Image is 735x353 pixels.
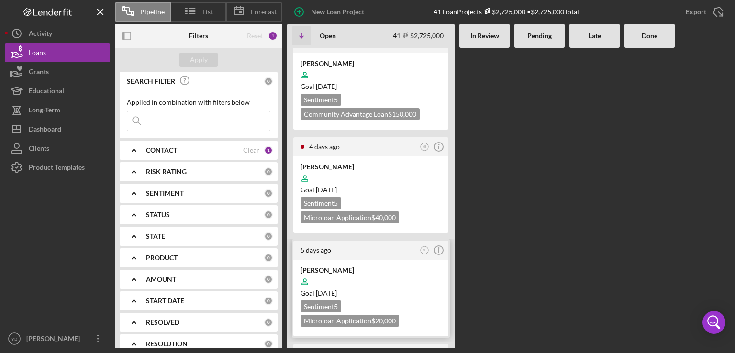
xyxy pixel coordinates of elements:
span: Pipeline [140,8,165,16]
div: Sentiment 5 [301,94,341,106]
div: [PERSON_NAME] [301,59,441,68]
button: Clients [5,139,110,158]
time: 2025-08-28 19:46 [301,246,331,254]
b: RESOLUTION [146,340,188,348]
div: Dashboard [29,120,61,141]
b: RISK RATING [146,168,187,176]
div: Sentiment 5 [301,300,341,312]
div: 0 [264,167,273,176]
button: Long-Term [5,100,110,120]
div: Clear [243,146,259,154]
button: YB[PERSON_NAME] [5,329,110,348]
div: 0 [264,297,273,305]
b: STATE [146,232,165,240]
a: 5 days agoYB[PERSON_NAME]Goal [DATE]Sentiment5Microloan Application$20,000 [292,239,450,338]
div: 0 [264,232,273,241]
span: Goal [301,186,337,194]
div: Microloan Application $20,000 [301,315,399,327]
div: Grants [29,62,49,84]
time: 10/12/2025 [316,289,337,297]
div: Community Advantage Loan $150,000 [301,108,420,120]
div: New Loan Project [311,2,364,22]
time: 2025-08-29 16:31 [309,143,340,151]
button: Activity [5,24,110,43]
span: Goal [301,82,337,90]
b: PRODUCT [146,254,178,262]
text: YB [423,145,427,148]
b: Pending [527,32,552,40]
button: Educational [5,81,110,100]
div: 0 [264,77,273,86]
a: 4 days agoYB[PERSON_NAME]Goal [DATE]Sentiment5Microloan Application$40,000 [292,136,450,234]
div: [PERSON_NAME] [301,265,441,275]
text: YB [423,248,427,252]
span: Goal [301,289,337,297]
b: STATUS [146,211,170,219]
div: 1 [268,31,278,41]
b: CONTACT [146,146,177,154]
b: SENTIMENT [146,189,184,197]
b: Late [589,32,601,40]
div: 0 [264,254,273,262]
div: Loans [29,43,46,65]
b: RESOLVED [146,319,179,326]
div: Apply [190,53,208,67]
div: Reset [247,32,263,40]
div: [PERSON_NAME] [24,329,86,351]
time: 10/28/2025 [316,186,337,194]
button: Grants [5,62,110,81]
a: 3 days agoYB[PERSON_NAME]Goal [DATE]Sentiment5Community Advantage Loan$150,000 [292,33,450,131]
div: 41 Loan Projects • $2,725,000 Total [434,8,579,16]
b: In Review [470,32,499,40]
div: 0 [264,318,273,327]
text: YB [11,336,18,342]
button: YB [418,244,431,257]
div: Educational [29,81,64,103]
button: Apply [179,53,218,67]
div: Microloan Application $40,000 [301,211,399,223]
time: 10/03/2025 [316,82,337,90]
div: [PERSON_NAME] [301,162,441,172]
div: 0 [264,210,273,219]
div: Long-Term [29,100,60,122]
div: Export [686,2,706,22]
b: Done [642,32,657,40]
b: SEARCH FILTER [127,77,175,85]
div: Activity [29,24,52,45]
div: 1 [264,146,273,154]
div: Product Templates [29,158,85,179]
span: List [202,8,213,16]
div: 0 [264,340,273,348]
div: 41 $2,725,000 [393,32,444,40]
div: 0 [264,189,273,198]
button: YB [418,141,431,154]
div: $2,725,000 [482,8,525,16]
span: Forecast [251,8,277,16]
button: Product Templates [5,158,110,177]
button: Export [676,2,730,22]
b: START DATE [146,297,184,305]
button: Dashboard [5,120,110,139]
b: Open [320,32,336,40]
div: Applied in combination with filters below [127,99,270,106]
button: Loans [5,43,110,62]
button: New Loan Project [287,2,374,22]
div: Sentiment 5 [301,197,341,209]
div: Open Intercom Messenger [702,311,725,334]
b: Filters [189,32,208,40]
div: Clients [29,139,49,160]
b: AMOUNT [146,276,176,283]
div: 0 [264,275,273,284]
